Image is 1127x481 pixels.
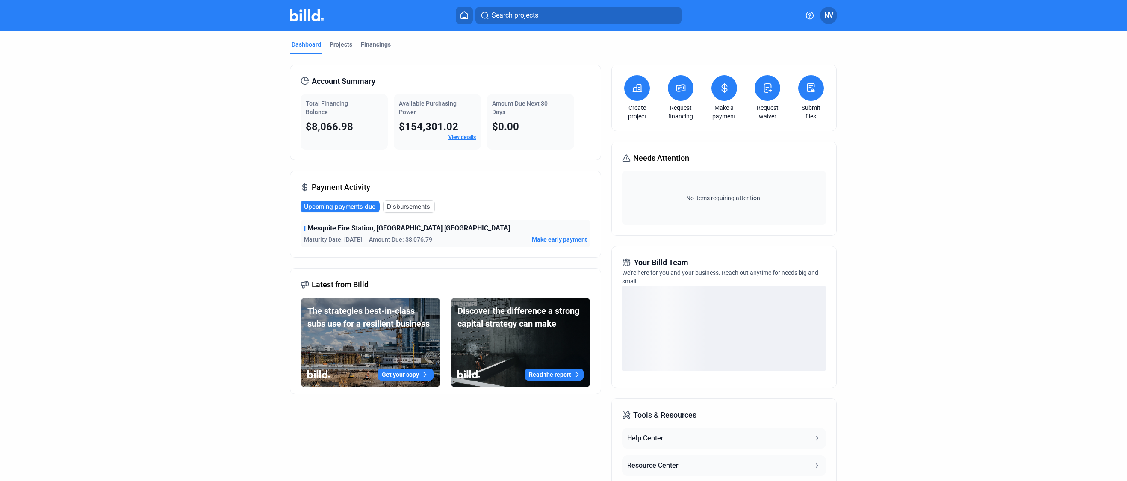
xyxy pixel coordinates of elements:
[306,100,348,115] span: Total Financing Balance
[492,100,548,115] span: Amount Due Next 30 Days
[301,201,380,212] button: Upcoming payments due
[709,103,739,121] a: Make a payment
[824,10,833,21] span: NV
[387,202,430,211] span: Disbursements
[622,286,826,371] div: loading
[622,455,826,476] button: Resource Center
[378,369,434,381] button: Get your copy
[752,103,782,121] a: Request waiver
[399,100,457,115] span: Available Purchasing Power
[369,235,432,244] span: Amount Due: $8,076.79
[622,103,652,121] a: Create project
[457,304,584,330] div: Discover the difference a strong capital strategy can make
[304,235,362,244] span: Maturity Date: [DATE]
[330,40,352,49] div: Projects
[627,433,664,443] div: Help Center
[448,134,476,140] a: View details
[312,279,369,291] span: Latest from Billd
[622,428,826,449] button: Help Center
[625,194,822,202] span: No items requiring attention.
[532,235,587,244] button: Make early payment
[307,223,510,233] span: Mesquite Fire Station, [GEOGRAPHIC_DATA] [GEOGRAPHIC_DATA]
[292,40,321,49] div: Dashboard
[383,200,435,213] button: Disbursements
[307,304,434,330] div: The strategies best-in-class subs use for a resilient business
[820,7,837,24] button: NV
[622,269,818,285] span: We're here for you and your business. Reach out anytime for needs big and small!
[796,103,826,121] a: Submit files
[304,202,375,211] span: Upcoming payments due
[290,9,324,21] img: Billd Company Logo
[492,121,519,133] span: $0.00
[399,121,458,133] span: $154,301.02
[525,369,584,381] button: Read the report
[492,10,538,21] span: Search projects
[306,121,353,133] span: $8,066.98
[361,40,391,49] div: Financings
[312,181,370,193] span: Payment Activity
[312,75,375,87] span: Account Summary
[666,103,696,121] a: Request financing
[627,460,679,471] div: Resource Center
[633,409,696,421] span: Tools & Resources
[475,7,682,24] button: Search projects
[633,152,689,164] span: Needs Attention
[634,257,688,269] span: Your Billd Team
